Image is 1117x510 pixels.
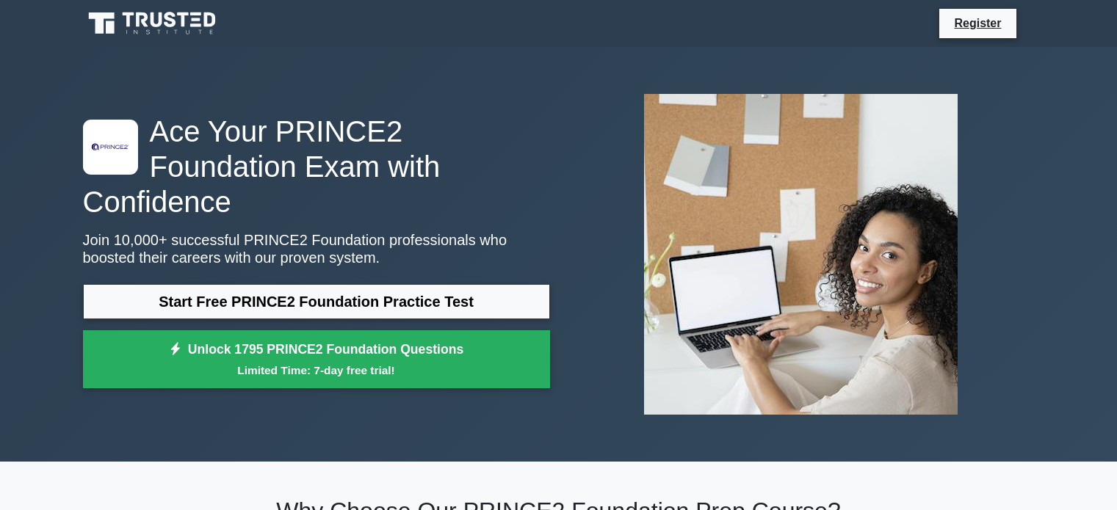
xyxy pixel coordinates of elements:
a: Start Free PRINCE2 Foundation Practice Test [83,284,550,319]
h1: Ace Your PRINCE2 Foundation Exam with Confidence [83,114,550,219]
small: Limited Time: 7-day free trial! [101,362,532,379]
a: Register [945,14,1010,32]
a: Unlock 1795 PRINCE2 Foundation QuestionsLimited Time: 7-day free trial! [83,330,550,389]
p: Join 10,000+ successful PRINCE2 Foundation professionals who boosted their careers with our prove... [83,231,550,266]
